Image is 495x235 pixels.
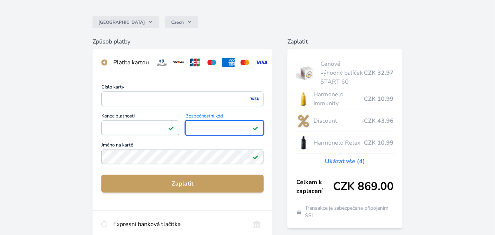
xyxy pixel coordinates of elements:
[98,19,145,25] span: [GEOGRAPHIC_DATA]
[333,180,394,193] span: CZK 869.00
[101,175,264,193] button: Zaplatit
[296,133,310,152] img: CLEAN_RELAX_se_stinem_x-lo.jpg
[171,19,184,25] span: Czech
[364,94,394,103] span: CZK 10.99
[255,58,268,67] img: visa.svg
[101,143,264,149] span: Jméno na kartě
[296,112,310,130] img: discount-lo.png
[361,116,394,125] span: -CZK 43.96
[250,220,264,229] img: onlineBanking_CZ.svg
[155,58,169,67] img: diners.svg
[105,94,260,104] iframe: Iframe pro číslo karty
[305,205,394,219] span: Transakce je zabezpečena připojením SSL
[296,64,317,82] img: start.jpg
[165,16,198,28] button: Czech
[222,58,235,67] img: amex.svg
[101,114,180,120] span: Konec platnosti
[205,58,219,67] img: maestro.svg
[92,16,159,28] button: [GEOGRAPHIC_DATA]
[253,154,258,160] img: Platné pole
[101,149,264,164] input: Jméno na kartěPlatné pole
[172,58,185,67] img: discover.svg
[113,220,244,229] div: Expresní banková tlačítka
[189,123,260,133] iframe: Iframe pro bezpečnostní kód
[364,138,394,147] span: CZK 10.99
[325,157,365,166] a: Ukázat vše (4)
[313,138,364,147] span: Harmonelo Relax
[92,37,273,46] h6: Způsob platby
[113,58,149,67] div: Platba kartou
[253,125,258,131] img: Platné pole
[250,96,260,102] img: visa
[287,37,403,46] h6: Zaplatit
[320,59,364,86] span: Cenově výhodný balíček START 60
[364,68,394,77] span: CZK 32.97
[238,58,252,67] img: mc.svg
[168,125,174,131] img: Platné pole
[313,116,361,125] span: Discount
[296,90,310,108] img: IMMUNITY_se_stinem_x-lo.jpg
[185,114,264,120] span: Bezpečnostní kód
[313,90,364,108] span: Harmonelo Immunity
[101,85,264,91] span: Číslo karty
[105,123,176,133] iframe: Iframe pro datum vypršení platnosti
[188,58,202,67] img: jcb.svg
[296,178,333,196] span: Celkem k zaplacení
[107,179,258,188] span: Zaplatit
